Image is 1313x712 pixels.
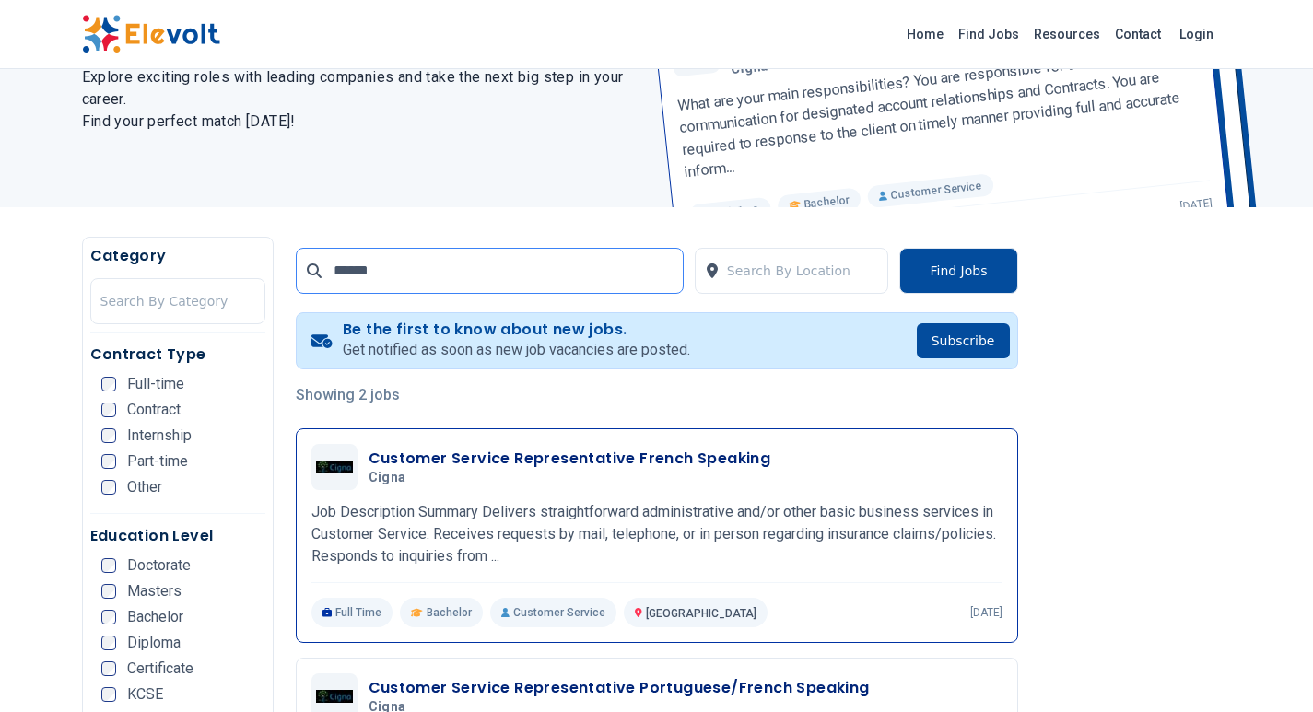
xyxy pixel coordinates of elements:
[101,610,116,624] input: Bachelor
[1221,624,1313,712] iframe: Chat Widget
[899,248,1017,294] button: Find Jobs
[917,323,1010,358] button: Subscribe
[951,19,1026,49] a: Find Jobs
[101,377,116,391] input: Full-time
[90,525,265,547] h5: Education Level
[311,598,393,627] p: Full Time
[82,15,220,53] img: Elevolt
[899,19,951,49] a: Home
[127,403,181,417] span: Contract
[127,610,183,624] span: Bachelor
[296,384,1018,406] p: Showing 2 jobs
[127,428,192,443] span: Internship
[101,428,116,443] input: Internship
[90,344,265,366] h5: Contract Type
[127,636,181,650] span: Diploma
[127,454,188,469] span: Part-time
[101,636,116,650] input: Diploma
[646,607,756,620] span: [GEOGRAPHIC_DATA]
[369,677,870,699] h3: Customer Service Representative Portuguese/French Speaking
[970,605,1002,620] p: [DATE]
[127,480,162,495] span: Other
[101,661,116,676] input: Certificate
[343,321,690,339] h4: Be the first to know about new jobs.
[127,584,182,599] span: Masters
[127,377,184,391] span: Full-time
[316,690,353,703] img: Cigna
[101,687,116,702] input: KCSE
[101,454,116,469] input: Part-time
[90,245,265,267] h5: Category
[127,661,193,676] span: Certificate
[101,403,116,417] input: Contract
[101,480,116,495] input: Other
[311,444,1002,627] a: CignaCustomer Service Representative French SpeakingCignaJob Description Summary Delivers straigh...
[316,461,353,473] img: Cigna
[1026,19,1108,49] a: Resources
[127,687,163,702] span: KCSE
[369,448,771,470] h3: Customer Service Representative French Speaking
[427,605,472,620] span: Bachelor
[369,470,406,486] span: Cigna
[343,339,690,361] p: Get notified as soon as new job vacancies are posted.
[311,501,1002,567] p: Job Description Summary Delivers straightforward administrative and/or other basic business servi...
[1108,19,1168,49] a: Contact
[490,598,616,627] p: Customer Service
[101,558,116,573] input: Doctorate
[127,558,191,573] span: Doctorate
[1168,16,1225,53] a: Login
[101,584,116,599] input: Masters
[82,66,635,133] h2: Explore exciting roles with leading companies and take the next big step in your career. Find you...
